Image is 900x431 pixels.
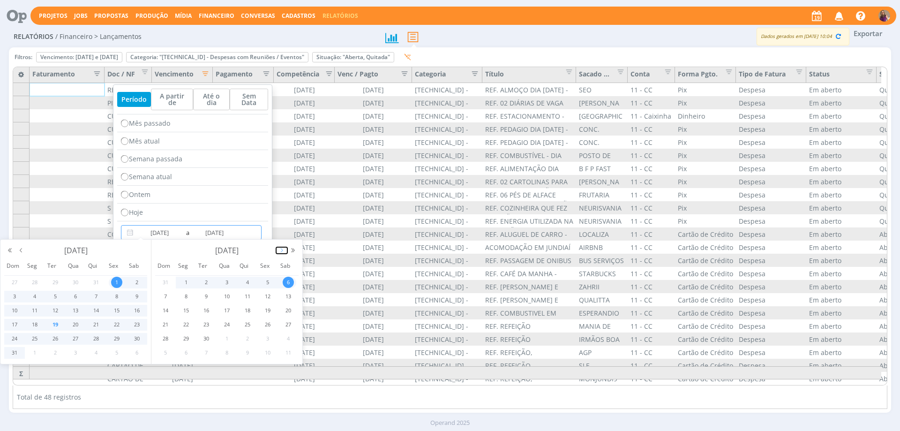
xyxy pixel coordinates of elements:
div: CONTRATO [105,227,152,241]
button: A partir de [151,89,193,110]
div: Doc / NF [105,67,152,83]
div: Cartão de Crédito [675,319,736,333]
div: [DATE] [335,227,412,241]
div: [DATE] [274,346,335,359]
div: REF. [PERSON_NAME] E [PERSON_NAME] DIA [DATE] - MARINGÁ [482,280,576,293]
button: Propostas [91,12,131,20]
div: AIRBNB TURISMO E ENTRETENIMENTO [GEOGRAPHIC_DATA] [576,241,628,254]
div: CUPOM [105,149,152,162]
th: Sab [278,257,299,276]
div: [DATE] [274,306,335,319]
div: [TECHNICAL_ID] - Despesas com Reuniões / Eventos [412,214,482,227]
div: [DATE] [274,267,335,280]
div: 11 - CC 46458-5 - [GEOGRAPHIC_DATA] [628,136,675,149]
div: [DATE] [335,149,412,162]
div: Em aberto [806,214,877,227]
div: Despesa [736,319,806,333]
div: Despesa [736,306,806,319]
div: [TECHNICAL_ID] - Despesas com Reuniões / Eventos [412,201,482,214]
div: [DATE] [274,136,335,149]
div: REF. 06 PÉS DE ALFACE PARA ALMOÇO - GRAVAÇÃO DE [DATE] - REEMBOLSO SUELEN [482,188,576,201]
div: [DATE] [274,122,335,136]
div: CUPOM [105,162,152,175]
button: Mídia [172,12,195,20]
div: Dinheiro [675,109,736,122]
button: Editar filtro para Coluna Tipo de Fatura [790,69,803,78]
div: [DATE] [274,188,335,201]
div: S NF [105,214,152,227]
div: RELAT. DE DESPESA [105,175,152,188]
div: 11 - CC 46458-5 - [GEOGRAPHIC_DATA] [628,306,675,319]
div: Cartão de Crédito [675,293,736,306]
div: MANIA DE CHURRASCO - BRAZIL HIGHWAY RESTAURANTES LTDA [576,319,628,333]
div: Em aberto [806,162,877,175]
div: REF. ESTACIONAMENTO - ZONA AZUL [482,109,576,122]
div: [DATE] [335,359,412,372]
div: 11 - CC 46458-5 - [GEOGRAPHIC_DATA] [628,122,675,136]
div: [TECHNICAL_ID] - Despesas com Reuniões / Eventos [412,109,482,122]
div: Despesa [736,175,806,188]
div: [TECHNICAL_ID] - Despesas com Reuniões / Eventos [412,280,482,293]
div: 11 - CC 46458-5 - [GEOGRAPHIC_DATA] [628,227,675,241]
div: [DATE] [274,241,335,254]
div: REF. PASSAGEM DE ONIBUS JANAINA E [PERSON_NAME] [482,254,576,267]
span: 30 [70,277,81,288]
button: Conversas [238,12,278,20]
div: Em aberto [806,227,877,241]
button: Editar filtro para Coluna Forma Pgto. [720,69,733,78]
button: Financeiro [196,12,237,20]
div: BUS SERVIÇOS DE AGENDAMENTO - CLICKBUS [576,254,628,267]
div: [DATE] [274,149,335,162]
div: [DATE] [28,243,124,257]
span: Financeiro [199,12,234,20]
div: Em aberto [806,267,877,280]
button: Categoria: "[TECHNICAL_ID] - Despesas com Reuniões / Eventos" [126,52,308,62]
div: Despesa [736,214,806,227]
th: Sex [106,257,127,276]
div: 11 - CC 46458-5 - [GEOGRAPHIC_DATA] [628,241,675,254]
span: 1 [111,277,122,288]
div: [TECHNICAL_ID] - Despesas com Reuniões / Eventos [412,346,482,359]
div: [TECHNICAL_ID] - Despesas com Reuniões / Eventos [412,254,482,267]
div: [DATE] [274,280,335,293]
div: Vencimento [155,69,210,82]
th: Qui [86,257,106,276]
div: [DATE] [274,96,335,109]
div: [DATE] [274,254,335,267]
div: [DATE] [335,346,412,359]
div: Categoria [415,69,479,82]
div: Despesa [736,122,806,136]
div: Despesa [736,136,806,149]
div: Cartão de Crédito [675,359,736,372]
div: [DATE] [335,293,412,306]
div: Despesa [736,346,806,359]
th: Ter [196,257,217,276]
div: [DATE] [335,306,412,319]
span: Situação: "Aberta, Quitada" [316,53,390,61]
div: Cartão de Crédito [675,241,736,254]
th: Qua [217,257,237,276]
div: SLE LANCHONETE E SORVETERIA LTDA - MILK [576,359,628,372]
div: [TECHNICAL_ID] - Despesas com Reuniões / Eventos [412,319,482,333]
button: Exportar [849,28,886,39]
div: Semana atual [117,168,268,186]
th: Sex [258,257,278,276]
div: [DATE] [274,201,335,214]
th: Sab [127,257,147,276]
button: A [878,8,891,24]
div: Em aberto [806,122,877,136]
div: [DATE] [274,359,335,372]
div: CUPOM [105,122,152,136]
div: [DATE] [335,201,412,214]
div: Pix [675,162,736,175]
div: Em aberto [806,96,877,109]
span: 31 [90,277,102,288]
div: Em aberto [806,254,877,267]
div: Pix [675,188,736,201]
div: Cartão de Crédito [675,346,736,359]
div: [TECHNICAL_ID] - Despesas com Reuniões / Eventos [412,136,482,149]
div: Competência [277,69,331,82]
div: Em aberto [806,346,877,359]
div: Em aberto [806,188,877,201]
div: REF. ALIMENTAÇÃO DIA [DATE] - [PERSON_NAME] [482,162,576,175]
